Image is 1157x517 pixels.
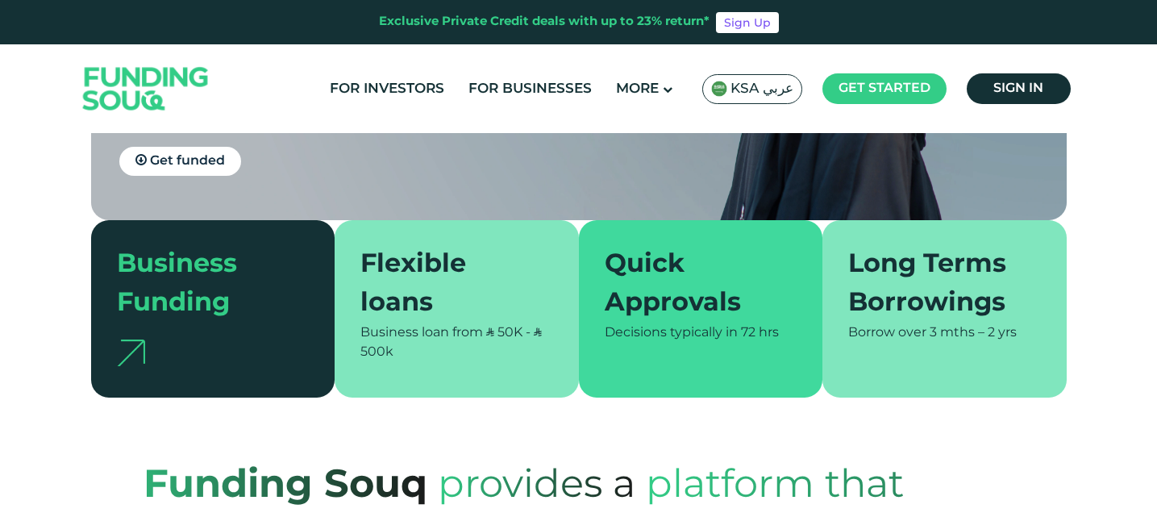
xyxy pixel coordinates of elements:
span: Get funded [150,155,225,167]
div: Quick Approvals [605,246,778,323]
a: Sign Up [716,12,779,33]
span: Get started [839,82,930,94]
div: Exclusive Private Credit deals with up to 23% return* [379,13,710,31]
a: Sign in [967,73,1071,104]
span: Business loan from [360,327,483,339]
img: Logo [67,48,225,130]
a: For Investors [326,76,448,102]
span: Borrow over [848,327,926,339]
span: 3 mths – 2 yrs [930,327,1017,339]
div: Business Funding [117,246,290,323]
span: Decisions typically in [605,327,738,339]
span: 72 hrs [741,327,779,339]
div: Flexible loans [360,246,534,323]
img: arrow [117,340,145,366]
a: For Businesses [464,76,596,102]
span: More [616,82,659,96]
img: SA Flag [711,81,727,97]
span: Sign in [993,82,1043,94]
span: KSA عربي [730,80,793,98]
div: Long Terms Borrowings [848,246,1022,323]
a: Get funded [119,147,241,176]
strong: Funding Souq [144,468,427,505]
